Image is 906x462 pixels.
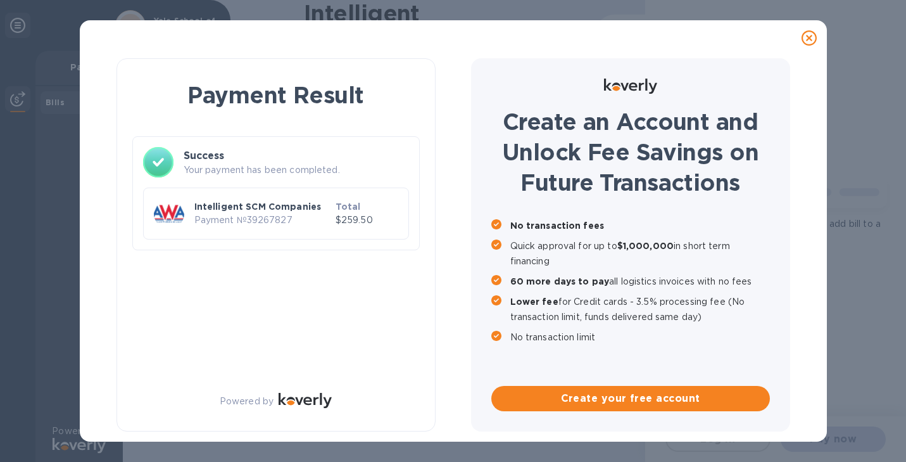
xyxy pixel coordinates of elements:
[510,221,605,231] b: No transaction fees
[194,214,330,227] p: Payment № 39267827
[510,274,770,289] p: all logistics invoices with no fees
[184,148,409,164] h3: Success
[336,214,398,227] p: $259.50
[184,164,409,177] p: Your payment has been completed.
[510,294,770,324] p: for Credit cards - 3.5% processing fee (No transaction limit, funds delivered same day)
[491,106,770,198] h1: Create an Account and Unlock Fee Savings on Future Transactions
[604,79,657,94] img: Logo
[194,200,330,213] p: Intelligent SCM Companies
[510,297,558,307] b: Lower fee
[510,238,770,269] p: Quick approval for up to in short term financing
[220,395,274,408] p: Powered by
[617,241,674,251] b: $1,000,000
[336,202,361,212] b: Total
[510,330,770,345] p: No transaction limit
[137,79,415,111] h1: Payment Result
[501,391,760,406] span: Create your free account
[510,276,610,286] b: 60 more days to pay
[491,386,770,411] button: Create your free account
[279,393,332,408] img: Logo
